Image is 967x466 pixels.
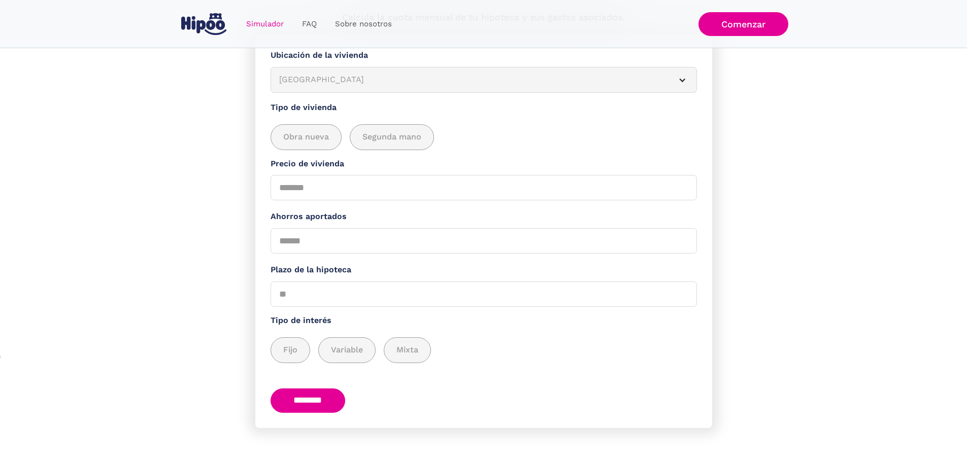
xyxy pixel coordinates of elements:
label: Tipo de interés [271,314,697,327]
label: Precio de vivienda [271,158,697,170]
div: [GEOGRAPHIC_DATA] [279,74,664,86]
label: Ubicación de la vivienda [271,49,697,62]
a: FAQ [293,14,326,34]
a: Simulador [237,14,293,34]
form: Simulador Form [255,34,712,428]
div: add_description_here [271,337,697,363]
label: Plazo de la hipoteca [271,264,697,276]
span: Fijo [283,344,297,356]
label: Tipo de vivienda [271,101,697,114]
span: Segunda mano [362,131,421,144]
article: [GEOGRAPHIC_DATA] [271,67,697,93]
a: home [179,9,229,39]
span: Mixta [396,344,418,356]
span: Obra nueva [283,131,329,144]
div: add_description_here [271,124,697,150]
a: Comenzar [698,12,788,36]
span: Variable [331,344,363,356]
label: Ahorros aportados [271,210,697,223]
a: Sobre nosotros [326,14,401,34]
